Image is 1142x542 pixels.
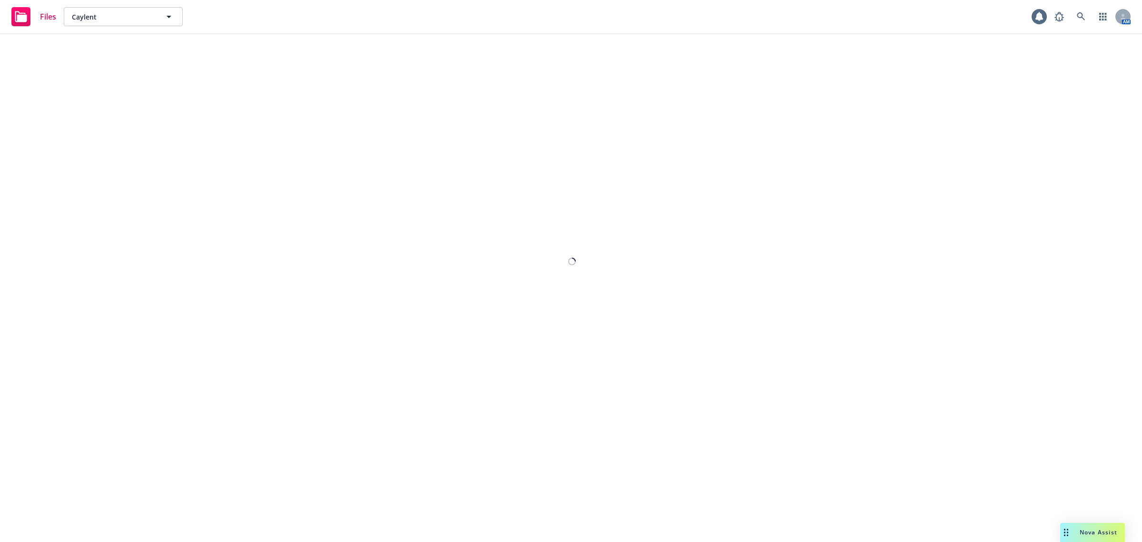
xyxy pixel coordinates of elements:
[1080,528,1117,536] span: Nova Assist
[1060,523,1072,542] div: Drag to move
[8,3,60,30] a: Files
[40,13,56,20] span: Files
[1072,7,1091,26] a: Search
[1050,7,1069,26] a: Report a Bug
[1093,7,1112,26] a: Switch app
[64,7,183,26] button: Caylent
[72,12,154,22] span: Caylent
[1060,523,1125,542] button: Nova Assist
